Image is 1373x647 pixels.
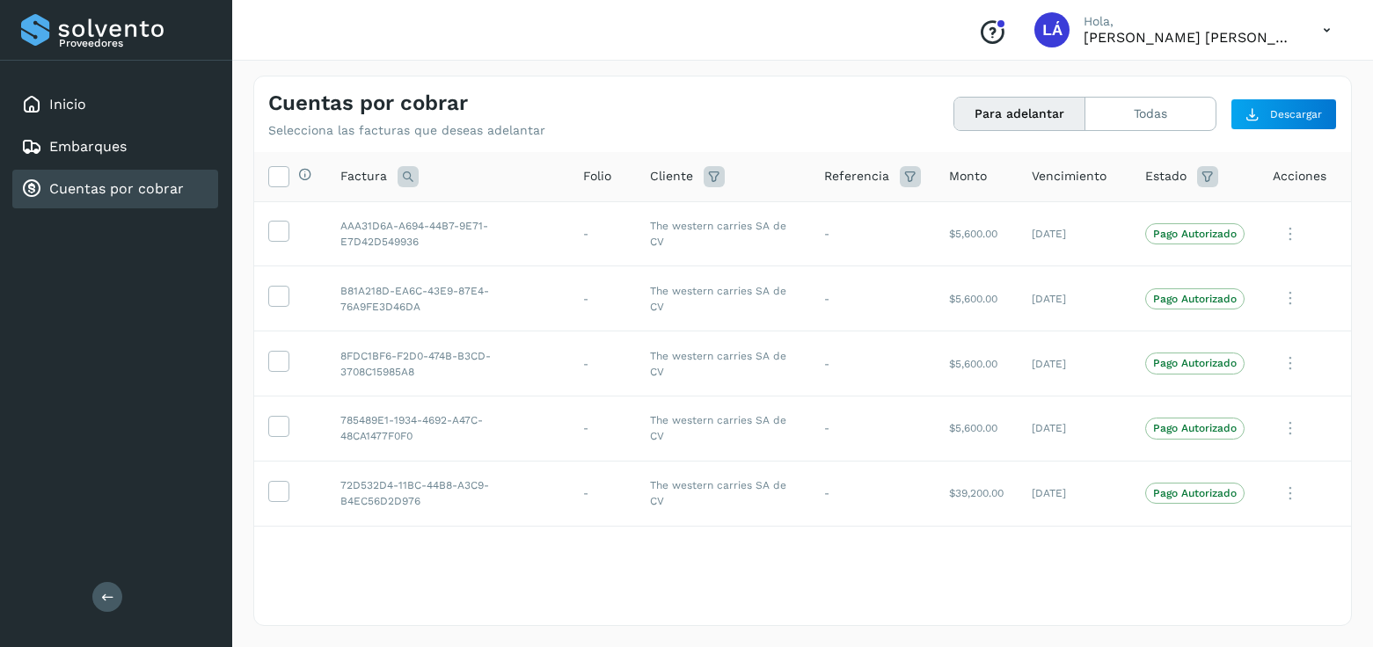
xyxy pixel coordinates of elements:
p: Pago Autorizado [1153,228,1237,240]
td: - [569,461,636,526]
td: 785489E1-1934-4692-A47C-48CA1477F0F0 [326,396,569,461]
td: - [569,266,636,331]
td: - [810,396,935,461]
p: Luis Ángel Romero Gómez [1084,29,1295,46]
td: The western carries SA de CV [636,396,810,461]
span: Vencimiento [1032,167,1106,185]
h4: Cuentas por cobrar [268,91,468,116]
span: Cliente [650,167,693,185]
td: - [569,201,636,266]
td: - [810,461,935,526]
td: B81A218D-EA6C-43E9-87E4-76A9FE3D46DA [326,266,569,331]
div: Embarques [12,127,218,166]
span: Referencia [824,167,889,185]
td: $5,600.00 [935,266,1018,331]
button: Descargar [1231,98,1337,130]
span: Monto [949,167,987,185]
div: Inicio [12,85,218,124]
td: [DATE] [1018,331,1131,396]
p: Pago Autorizado [1153,422,1237,434]
td: The western carries SA de CV [636,266,810,331]
p: Pago Autorizado [1153,487,1237,499]
p: Selecciona las facturas que deseas adelantar [268,123,545,138]
td: 8FDC1BF6-F2D0-474B-B3CD-3708C15985A8 [326,331,569,396]
button: Todas [1085,98,1216,130]
td: 72D532D4-11BC-44B8-A3C9-B4EC56D2D976 [326,461,569,526]
p: Pago Autorizado [1153,293,1237,305]
td: - [810,331,935,396]
span: Factura [340,167,387,185]
td: The western carries SA de CV [636,201,810,266]
td: AAA31D6A-A694-44B7-9E71-E7D42D549936 [326,201,569,266]
td: - [810,266,935,331]
a: Embarques [49,138,127,155]
td: - [810,201,935,266]
td: $5,600.00 [935,331,1018,396]
td: The western carries SA de CV [636,331,810,396]
td: $5,600.00 [935,396,1018,461]
a: Inicio [49,96,86,113]
td: - [569,396,636,461]
td: $39,200.00 [935,461,1018,526]
td: [DATE] [1018,461,1131,526]
td: The western carries SA de CV [636,461,810,526]
td: [DATE] [1018,201,1131,266]
td: - [569,331,636,396]
span: Estado [1145,167,1187,185]
div: Cuentas por cobrar [12,170,218,208]
button: Para adelantar [954,98,1085,130]
td: [DATE] [1018,396,1131,461]
td: $5,600.00 [935,201,1018,266]
span: Folio [583,167,611,185]
p: Pago Autorizado [1153,357,1237,369]
span: Acciones [1273,167,1326,185]
a: Cuentas por cobrar [49,180,184,197]
p: Hola, [1084,14,1295,29]
span: Descargar [1270,106,1322,122]
td: [DATE] [1018,266,1131,331]
p: Proveedores [59,37,211,49]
